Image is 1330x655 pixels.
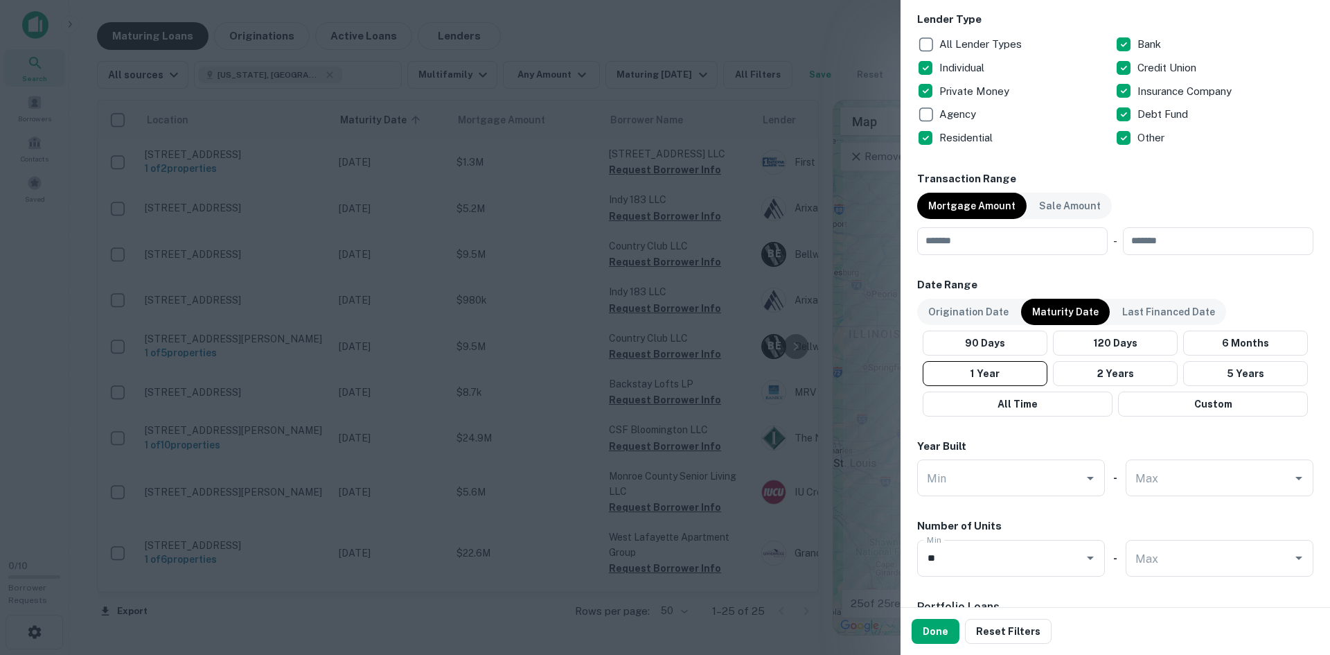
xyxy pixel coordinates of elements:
[1183,361,1308,386] button: 5 Years
[917,277,1313,293] h6: Date Range
[1137,36,1164,53] p: Bank
[1039,198,1101,213] p: Sale Amount
[1183,331,1308,356] button: 6 Months
[1053,361,1178,386] button: 2 Years
[939,36,1025,53] p: All Lender Types
[939,106,979,123] p: Agency
[1113,550,1117,566] h6: -
[1289,469,1309,488] button: Open
[965,619,1052,644] button: Reset Filters
[917,518,1002,534] h6: Number of Units
[1118,392,1308,417] button: Custom
[1137,83,1234,100] p: Insurance Company
[1081,469,1100,488] button: Open
[917,171,1313,187] h6: Transaction Range
[1053,331,1178,356] button: 120 Days
[917,599,1313,615] h6: Portfolio Loans
[939,60,987,76] p: Individual
[923,392,1112,417] button: All Time
[927,534,941,545] label: Min
[928,198,1016,213] p: Mortgage Amount
[1113,227,1117,255] div: -
[1113,470,1117,486] h6: -
[939,83,1012,100] p: Private Money
[1261,544,1330,611] iframe: Chat Widget
[923,361,1047,386] button: 1 Year
[1137,106,1191,123] p: Debt Fund
[912,619,959,644] button: Done
[923,331,1047,356] button: 90 Days
[917,439,966,455] h6: Year Built
[1137,130,1167,146] p: Other
[1032,304,1099,320] p: Maturity Date
[1122,304,1215,320] p: Last Financed Date
[1081,548,1100,568] button: Open
[1137,60,1199,76] p: Credit Union
[939,130,995,146] p: Residential
[928,304,1009,320] p: Origination Date
[917,12,1313,28] h6: Lender Type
